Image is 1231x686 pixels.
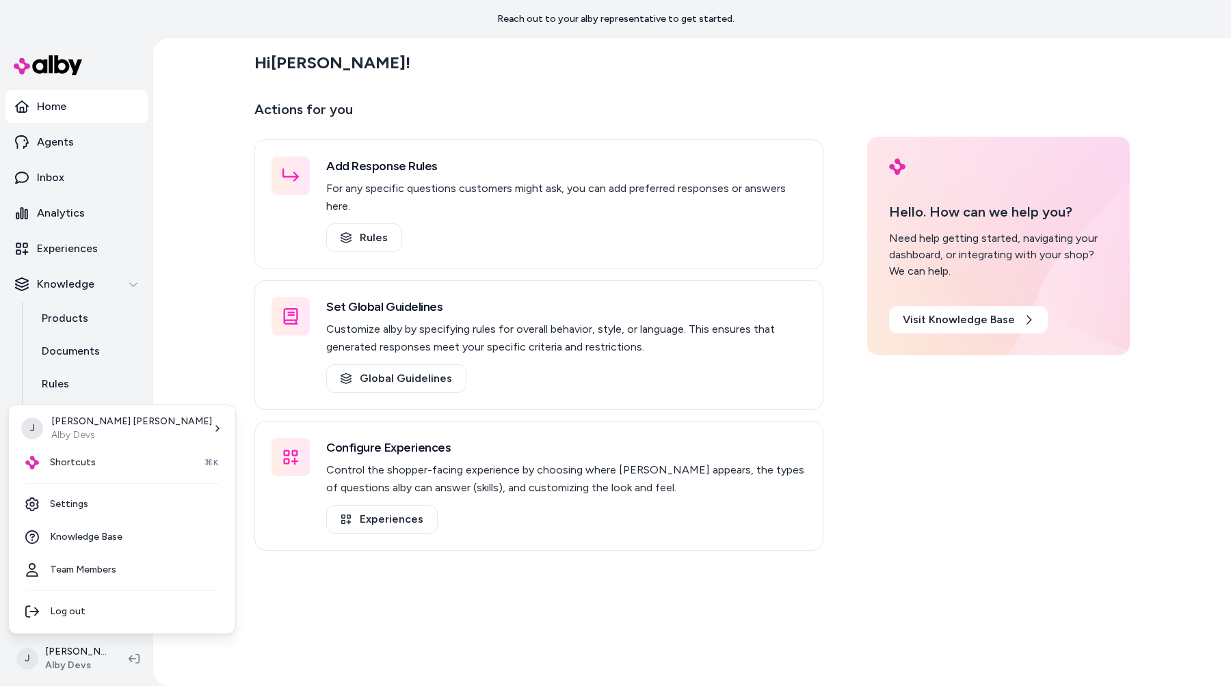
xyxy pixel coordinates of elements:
[21,417,43,439] span: J
[25,456,39,469] img: alby Logo
[51,415,212,428] p: [PERSON_NAME] [PERSON_NAME]
[51,428,212,442] p: Alby Devs
[50,456,96,469] span: Shortcuts
[14,553,230,586] a: Team Members
[14,488,230,521] a: Settings
[204,457,219,468] span: ⌘K
[50,530,122,544] span: Knowledge Base
[14,595,230,628] div: Log out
